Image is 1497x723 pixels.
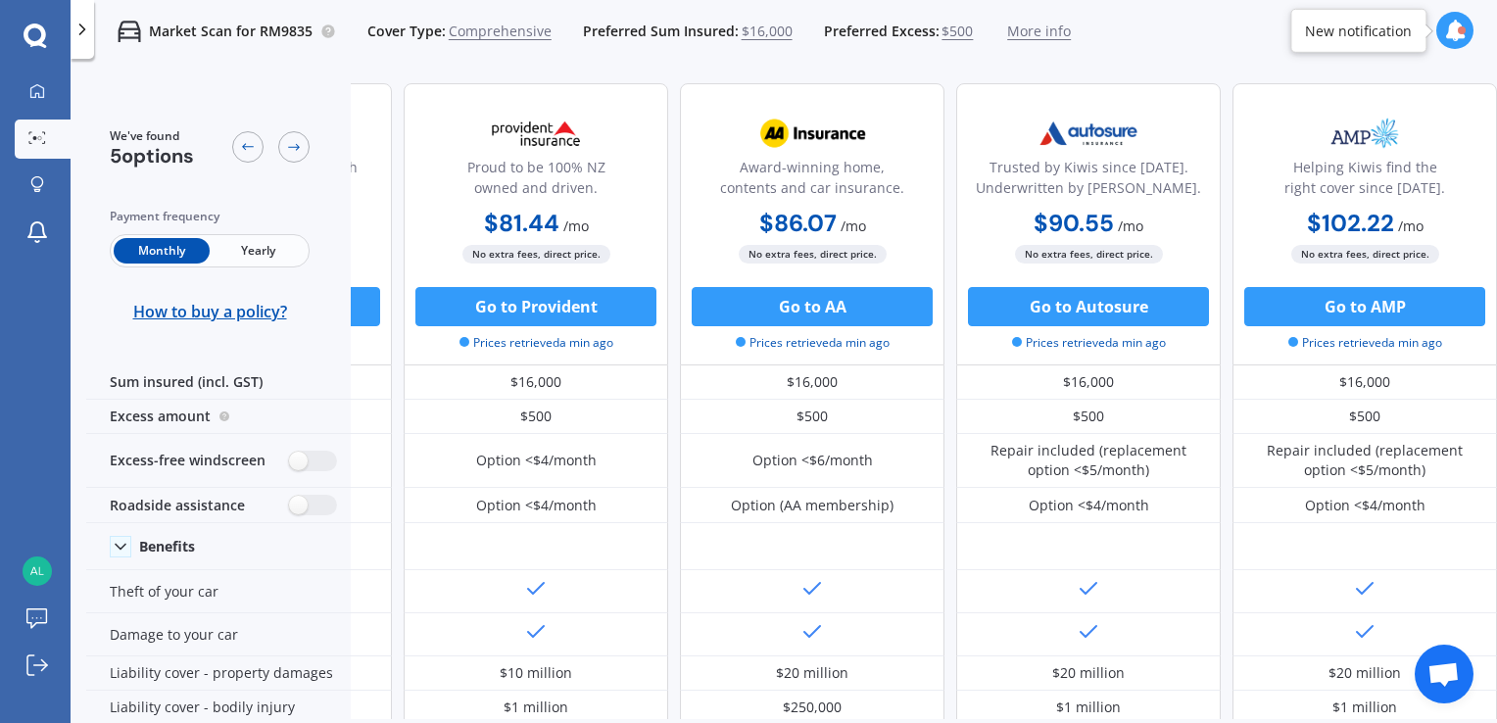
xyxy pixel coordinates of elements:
b: $86.07 [759,208,837,238]
div: Option (AA membership) [731,496,893,515]
div: $500 [956,400,1221,434]
img: car.f15378c7a67c060ca3f3.svg [118,20,141,43]
div: $16,000 [680,365,944,400]
div: $1 million [1332,698,1397,717]
span: Monthly [114,238,210,264]
button: Go to AMP [1244,287,1485,326]
img: Autosure.webp [1024,109,1153,158]
span: Prices retrieved a min ago [459,334,613,352]
div: Liability cover - property damages [86,656,351,691]
img: Provident.png [471,109,601,158]
img: e7769be63234c40f95c900c5918b92e2 [23,556,52,586]
p: Market Scan for RM9835 [149,22,313,41]
span: We've found [110,127,194,145]
span: / mo [1118,217,1143,235]
span: Cover Type: [367,22,446,41]
div: Option <$4/month [1305,496,1425,515]
span: How to buy a policy? [133,302,287,321]
div: Theft of your car [86,570,351,613]
div: $500 [404,400,668,434]
span: $500 [942,22,973,41]
span: Comprehensive [449,22,552,41]
div: Excess amount [86,400,351,434]
div: $20 million [1052,663,1125,683]
button: Go to Provident [415,287,656,326]
span: No extra fees, direct price. [1015,245,1163,264]
span: Preferred Excess: [824,22,940,41]
div: Option <$4/month [1029,496,1149,515]
div: Payment frequency [110,207,310,226]
span: 5 options [110,143,194,169]
div: Option <$4/month [476,451,597,470]
img: AMP.webp [1300,109,1429,158]
img: AA.webp [748,109,877,158]
div: New notification [1305,21,1412,40]
div: Sum insured (incl. GST) [86,365,351,400]
b: $90.55 [1034,208,1114,238]
div: Roadside assistance [86,488,351,523]
div: $500 [680,400,944,434]
div: $20 million [1328,663,1401,683]
span: Preferred Sum Insured: [583,22,739,41]
span: Prices retrieved a min ago [1288,334,1442,352]
span: $16,000 [742,22,793,41]
span: / mo [841,217,866,235]
div: $1 million [1056,698,1121,717]
div: Option <$6/month [752,451,873,470]
div: $1 million [504,698,568,717]
div: Damage to your car [86,613,351,656]
div: Excess-free windscreen [86,434,351,488]
div: $16,000 [1232,365,1497,400]
span: Prices retrieved a min ago [1012,334,1166,352]
span: No extra fees, direct price. [739,245,887,264]
div: $16,000 [956,365,1221,400]
span: / mo [1398,217,1424,235]
span: No extra fees, direct price. [462,245,610,264]
div: Proud to be 100% NZ owned and driven. [420,157,652,206]
div: $10 million [500,663,572,683]
div: Repair included (replacement option <$5/month) [1247,441,1482,480]
b: $81.44 [484,208,559,238]
b: $102.22 [1307,208,1394,238]
button: Go to Autosure [968,287,1209,326]
div: Helping Kiwis find the right cover since [DATE]. [1249,157,1480,206]
div: Repair included (replacement option <$5/month) [971,441,1206,480]
span: / mo [563,217,589,235]
div: Trusted by Kiwis since [DATE]. Underwritten by [PERSON_NAME]. [973,157,1204,206]
div: Award-winning home, contents and car insurance. [697,157,928,206]
span: No extra fees, direct price. [1291,245,1439,264]
div: Benefits [139,538,195,555]
span: Prices retrieved a min ago [736,334,890,352]
div: Option <$4/month [476,496,597,515]
div: $250,000 [783,698,842,717]
div: $16,000 [404,365,668,400]
span: Yearly [210,238,306,264]
button: Go to AA [692,287,933,326]
div: Open chat [1415,645,1473,703]
span: More info [1007,22,1071,41]
div: $20 million [776,663,848,683]
div: $500 [1232,400,1497,434]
